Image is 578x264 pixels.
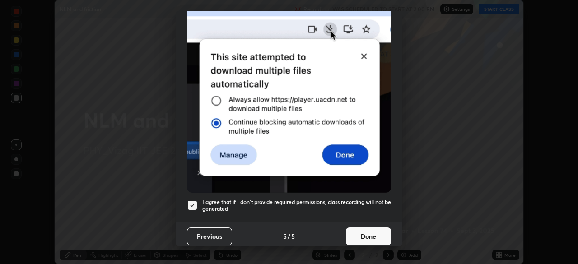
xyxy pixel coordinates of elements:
h4: 5 [291,232,295,241]
h5: I agree that if I don't provide required permissions, class recording will not be generated [202,199,391,213]
button: Previous [187,227,232,245]
h4: / [288,232,290,241]
button: Done [346,227,391,245]
h4: 5 [283,232,287,241]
